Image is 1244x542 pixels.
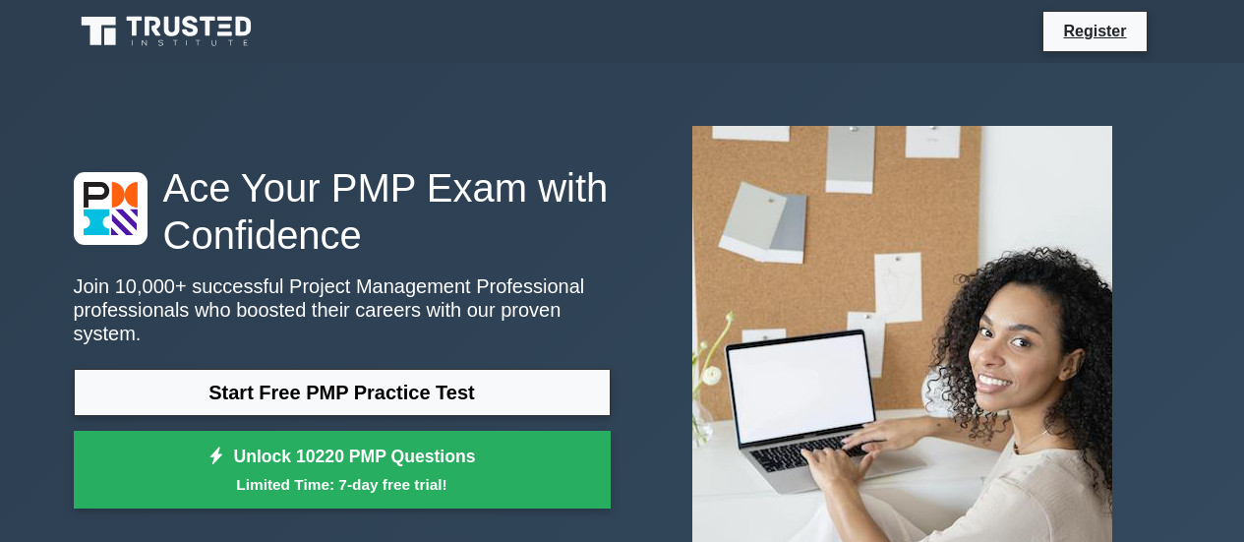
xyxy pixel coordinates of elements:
a: Start Free PMP Practice Test [74,369,611,416]
a: Register [1051,19,1138,43]
p: Join 10,000+ successful Project Management Professional professionals who boosted their careers w... [74,274,611,345]
a: Unlock 10220 PMP QuestionsLimited Time: 7-day free trial! [74,431,611,510]
small: Limited Time: 7-day free trial! [98,473,586,496]
h1: Ace Your PMP Exam with Confidence [74,164,611,259]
